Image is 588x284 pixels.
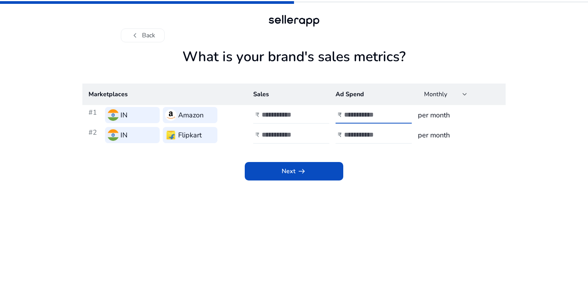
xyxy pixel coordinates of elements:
span: arrow_right_alt [297,167,306,176]
th: Marketplaces [82,84,247,105]
h4: ₹ [338,132,342,139]
h3: #2 [89,127,102,143]
h4: ₹ [256,112,259,119]
span: chevron_left [130,31,140,40]
h3: Flipkart [178,130,202,140]
button: Nextarrow_right_alt [245,162,343,180]
h3: per month [418,110,499,120]
th: Sales [247,84,329,105]
h4: ₹ [256,132,259,139]
h3: IN [120,110,127,120]
h3: #1 [89,107,102,123]
h4: ₹ [338,112,342,119]
h1: What is your brand's sales metrics? [82,48,506,84]
span: Next [282,167,306,176]
th: Ad Spend [329,84,412,105]
img: in.svg [107,109,119,121]
h3: Amazon [178,110,204,120]
span: Monthly [424,90,447,99]
button: chevron_leftBack [121,28,165,42]
h3: IN [120,130,127,140]
img: in.svg [107,129,119,141]
h3: per month [418,130,499,140]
